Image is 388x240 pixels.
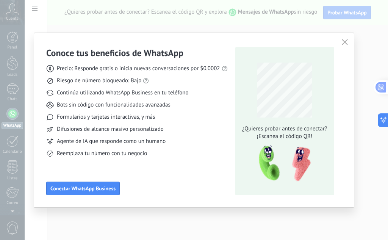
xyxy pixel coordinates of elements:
[46,47,183,59] h3: Conoce tus beneficios de WhatsApp
[57,65,220,72] span: Precio: Responde gratis o inicia nuevas conversaciones por $0.0002
[57,89,188,97] span: Continúa utilizando WhatsApp Business en tu teléfono
[57,138,166,145] span: Agente de IA que responde como un humano
[252,143,312,184] img: qr-pic-1x.png
[240,125,329,133] span: ¿Quieres probar antes de conectar?
[57,150,147,157] span: Reemplaza tu número con tu negocio
[57,101,171,109] span: Bots sin código con funcionalidades avanzadas
[46,182,120,195] button: Conectar WhatsApp Business
[50,186,116,191] span: Conectar WhatsApp Business
[57,113,155,121] span: Formularios y tarjetas interactivas, y más
[57,125,164,133] span: Difusiones de alcance masivo personalizado
[57,77,141,85] span: Riesgo de número bloqueado: Bajo
[240,133,329,140] span: ¡Escanea el código QR!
